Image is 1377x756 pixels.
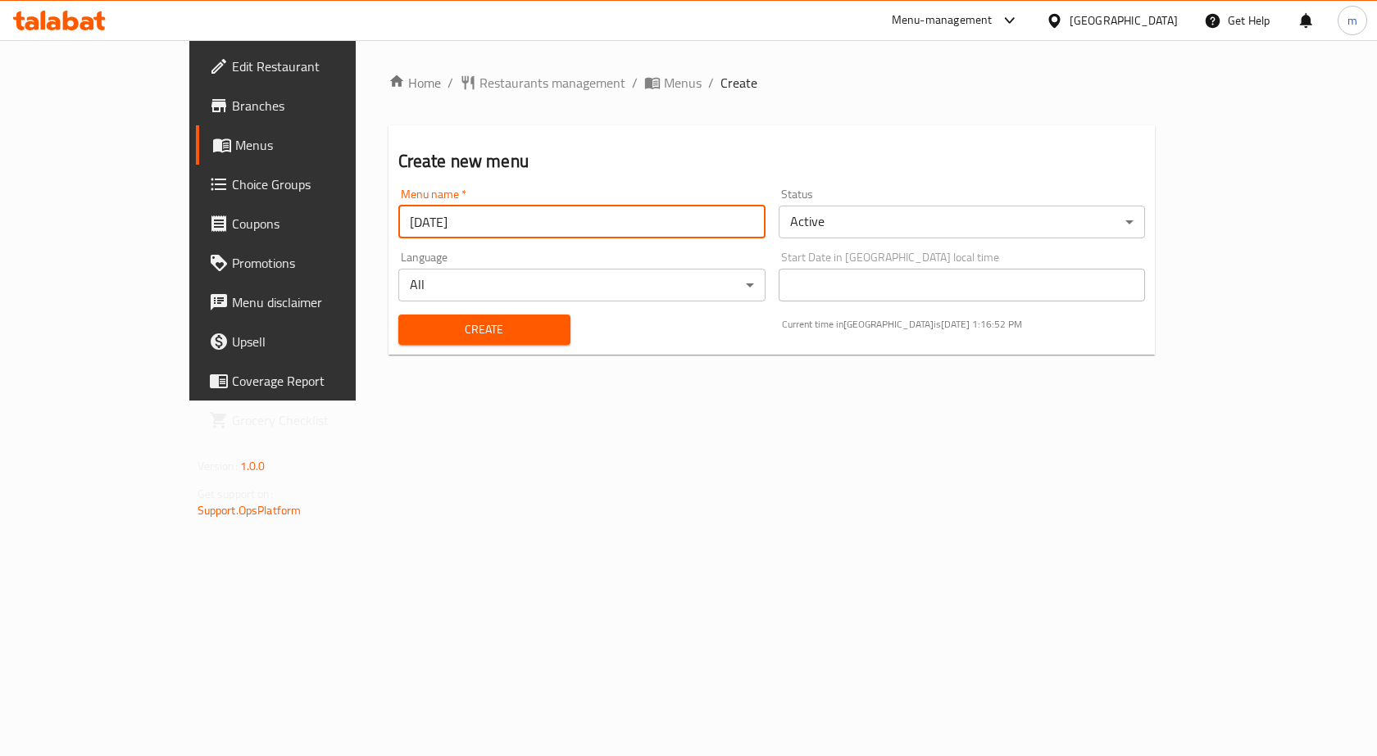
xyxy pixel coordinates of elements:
[708,73,714,93] li: /
[232,96,407,115] span: Branches
[196,283,420,322] a: Menu disclaimer
[232,410,407,430] span: Grocery Checklist
[232,371,407,391] span: Coverage Report
[632,73,638,93] li: /
[196,361,420,401] a: Coverage Report
[196,204,420,243] a: Coupons
[232,253,407,273] span: Promotions
[782,317,1146,332] p: Current time in [GEOGRAPHIC_DATA] is [DATE] 1:16:52 PM
[198,483,273,505] span: Get support on:
[196,165,420,204] a: Choice Groups
[398,206,766,238] input: Please enter Menu name
[460,73,625,93] a: Restaurants management
[448,73,453,93] li: /
[196,125,420,165] a: Menus
[479,73,625,93] span: Restaurants management
[196,243,420,283] a: Promotions
[411,319,557,340] span: Create
[232,57,407,76] span: Edit Restaurant
[232,214,407,233] span: Coupons
[398,315,570,345] button: Create
[720,73,757,93] span: Create
[232,332,407,351] span: Upsell
[644,73,702,93] a: Menus
[198,500,302,521] a: Support.OpsPlatform
[240,455,266,477] span: 1.0.0
[398,149,1146,174] h2: Create new menu
[398,269,766,301] div: All
[235,135,407,155] span: Menus
[1070,11,1178,29] div: [GEOGRAPHIC_DATA]
[196,47,420,86] a: Edit Restaurant
[196,401,420,440] a: Grocery Checklist
[892,11,993,30] div: Menu-management
[1347,11,1357,29] span: m
[196,86,420,125] a: Branches
[232,292,407,312] span: Menu disclaimer
[389,73,1156,93] nav: breadcrumb
[196,322,420,361] a: Upsell
[198,455,238,477] span: Version:
[779,206,1146,238] div: Active
[232,174,407,194] span: Choice Groups
[664,73,702,93] span: Menus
